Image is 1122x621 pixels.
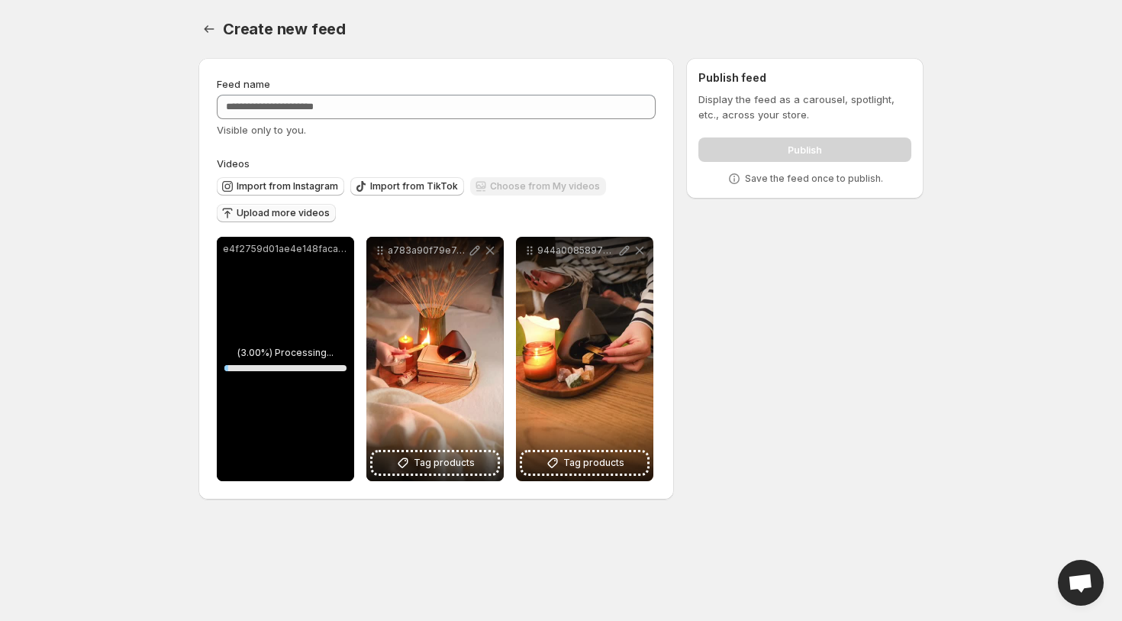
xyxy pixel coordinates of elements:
button: Import from TikTok [350,177,464,196]
span: Import from TikTok [370,180,458,192]
div: a783a90f79e74b1c9507ac128d49e2c1HD-720p-16Mbps-39813424Tag products [366,237,504,481]
span: Feed name [217,78,270,90]
span: Tag products [563,455,624,471]
button: Import from Instagram [217,177,344,196]
span: Visible only to you. [217,124,306,136]
span: Tag products [414,455,475,471]
h2: Publish feed [698,70,911,86]
div: e4f2759d01ae4e148faca56b16d70d5eHD-1080p-25Mbps-48314110(3.00%) Processing...3% [217,237,354,481]
button: Tag products [372,452,498,474]
button: Upload more videos [217,204,336,222]
p: e4f2759d01ae4e148faca56b16d70d5eHD-1080p-25Mbps-48314110 [223,243,348,255]
p: 944a008589794855ab1de40ab83b27fdHD-1080p-25Mbps-42202464 1 [537,244,617,257]
a: Open chat [1058,560,1104,606]
span: Import from Instagram [237,180,338,192]
p: a783a90f79e74b1c9507ac128d49e2c1HD-720p-16Mbps-39813424 [388,244,467,257]
span: Upload more videos [237,207,330,219]
p: Save the feed once to publish. [745,173,883,185]
button: Settings [198,18,220,40]
div: 944a008589794855ab1de40ab83b27fdHD-1080p-25Mbps-42202464 1Tag products [516,237,653,481]
span: Videos [217,157,250,170]
span: Create new feed [223,20,346,38]
p: Display the feed as a carousel, spotlight, etc., across your store. [698,92,911,122]
button: Tag products [522,452,647,474]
